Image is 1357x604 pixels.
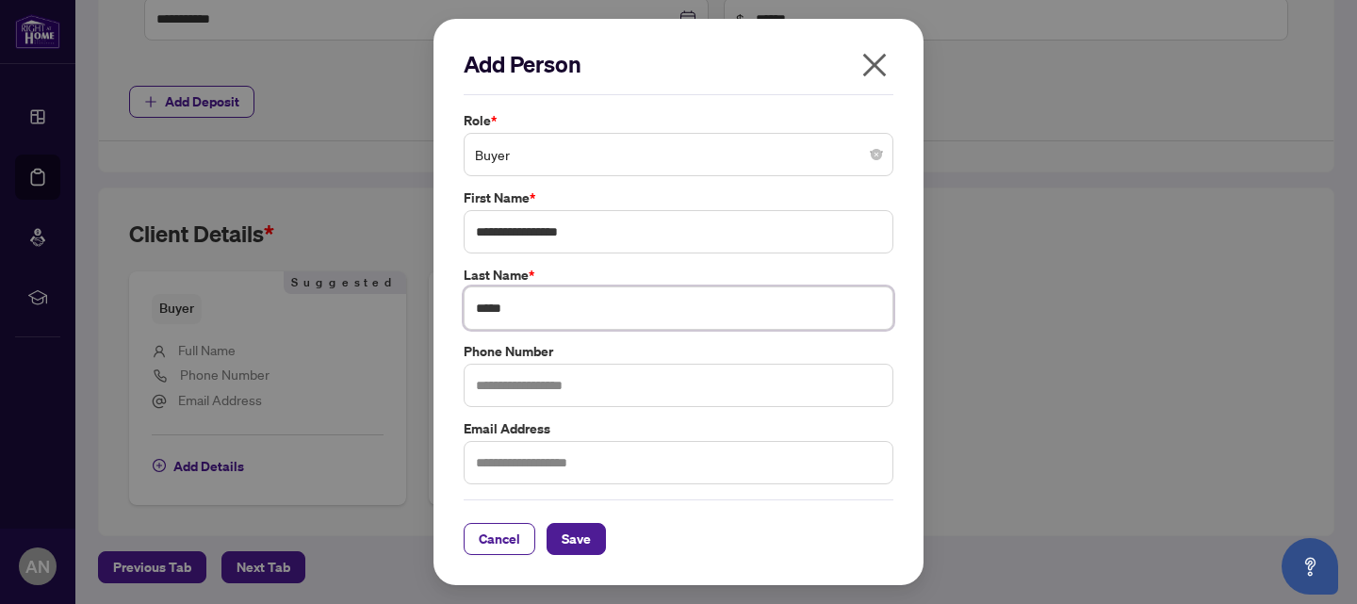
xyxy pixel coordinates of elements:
[464,523,535,555] button: Cancel
[464,418,893,439] label: Email Address
[859,50,890,80] span: close
[871,149,882,160] span: close-circle
[1282,538,1338,595] button: Open asap
[547,523,606,555] button: Save
[464,110,893,131] label: Role
[479,524,520,554] span: Cancel
[464,188,893,208] label: First Name
[475,137,882,172] span: Buyer
[464,341,893,362] label: Phone Number
[464,49,893,79] h2: Add Person
[464,265,893,286] label: Last Name
[562,524,591,554] span: Save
